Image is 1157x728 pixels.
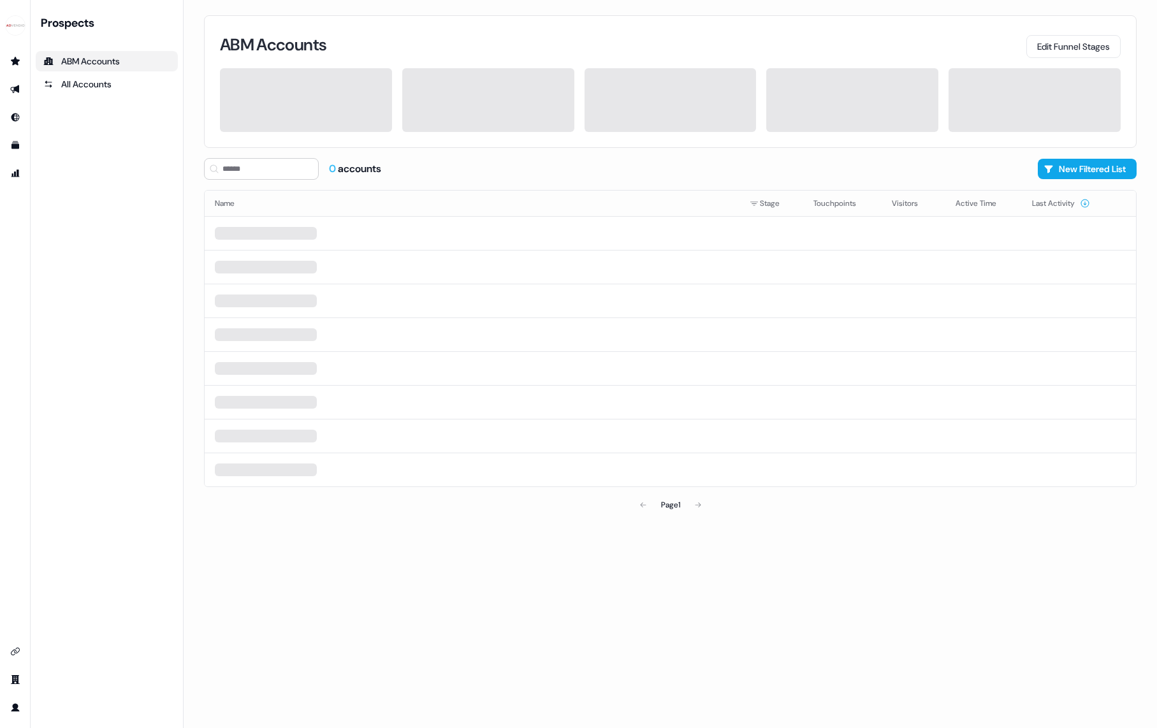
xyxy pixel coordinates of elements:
[220,36,326,53] h3: ABM Accounts
[1026,35,1121,58] button: Edit Funnel Stages
[892,192,933,215] button: Visitors
[43,55,170,68] div: ABM Accounts
[1032,192,1090,215] button: Last Activity
[5,641,25,662] a: Go to integrations
[956,192,1012,215] button: Active Time
[661,499,680,511] div: Page 1
[5,79,25,99] a: Go to outbound experience
[329,162,381,176] div: accounts
[813,192,871,215] button: Touchpoints
[5,51,25,71] a: Go to prospects
[41,15,178,31] div: Prospects
[5,697,25,718] a: Go to profile
[750,197,793,210] div: Stage
[36,74,178,94] a: All accounts
[5,107,25,127] a: Go to Inbound
[1038,159,1137,179] button: New Filtered List
[329,162,338,175] span: 0
[43,78,170,91] div: All Accounts
[5,669,25,690] a: Go to team
[205,191,739,216] th: Name
[36,51,178,71] a: ABM Accounts
[5,135,25,156] a: Go to templates
[5,163,25,184] a: Go to attribution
